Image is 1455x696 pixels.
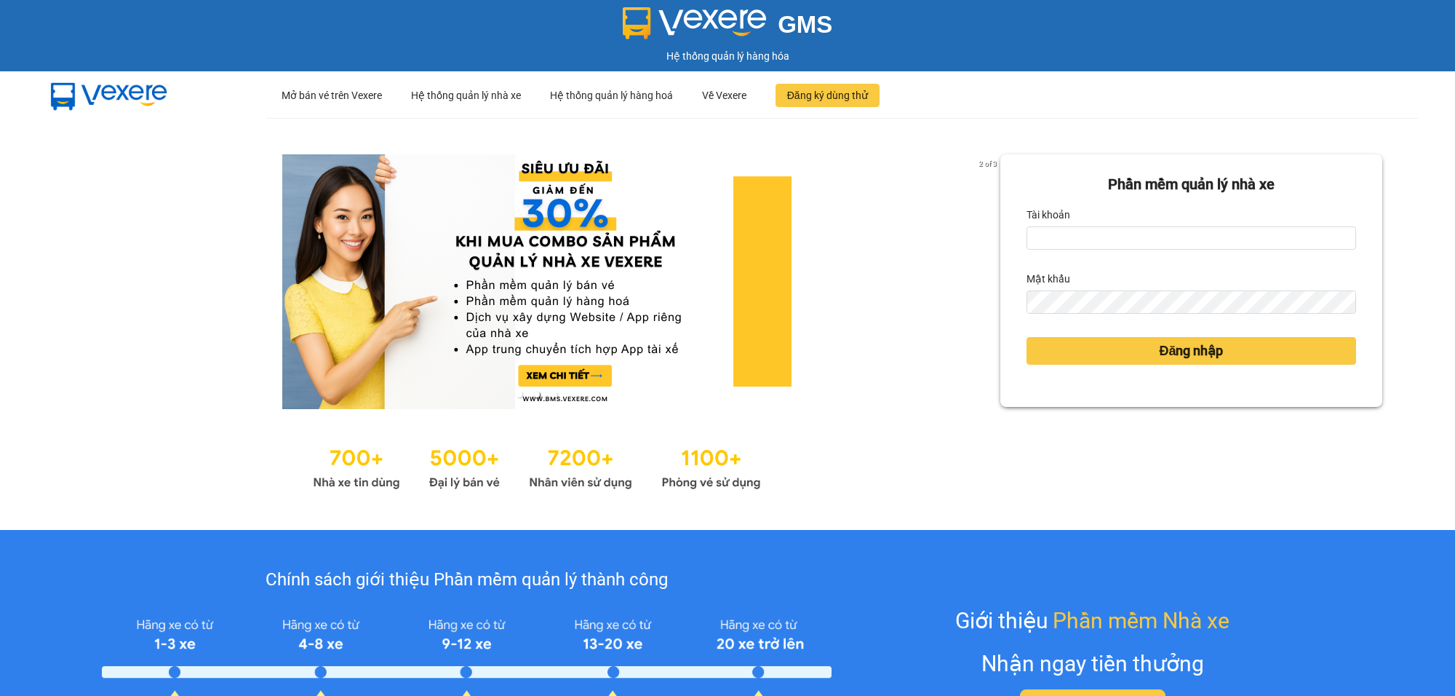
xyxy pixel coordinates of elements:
[534,392,540,398] li: slide item 2
[102,566,832,594] div: Chính sách giới thiệu Phần mềm quản lý thành công
[1027,226,1356,250] input: Tài khoản
[282,72,382,119] div: Mở bán vé trên Vexere
[517,392,522,398] li: slide item 1
[551,392,557,398] li: slide item 3
[1027,337,1356,365] button: Đăng nhập
[778,11,832,38] span: GMS
[1053,604,1229,638] span: Phần mềm Nhà xe
[1027,203,1070,226] label: Tài khoản
[550,72,673,119] div: Hệ thống quản lý hàng hoá
[1027,267,1070,290] label: Mật khẩu
[36,71,182,119] img: mbUUG5Q.png
[4,48,1451,64] div: Hệ thống quản lý hàng hóa
[975,154,1000,173] p: 2 of 3
[776,84,880,107] button: Đăng ký dùng thử
[623,22,833,33] a: GMS
[1027,290,1356,314] input: Mật khẩu
[702,72,746,119] div: Về Vexere
[1027,173,1356,196] div: Phần mềm quản lý nhà xe
[73,154,93,409] button: previous slide / item
[980,154,1000,409] button: next slide / item
[313,438,761,494] img: Statistics.png
[981,646,1204,681] div: Nhận ngay tiền thưởng
[787,87,868,103] span: Đăng ký dùng thử
[955,604,1229,638] div: Giới thiệu
[1159,341,1223,361] span: Đăng nhập
[411,72,521,119] div: Hệ thống quản lý nhà xe
[623,7,767,39] img: logo 2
